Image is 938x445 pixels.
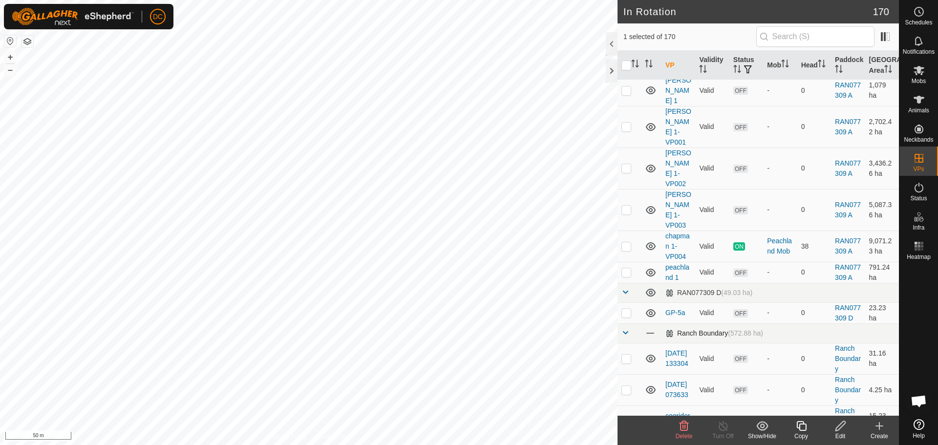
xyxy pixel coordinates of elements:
[676,433,693,440] span: Delete
[733,165,748,173] span: OFF
[797,231,831,262] td: 38
[860,432,899,441] div: Create
[904,137,933,143] span: Neckbands
[733,66,741,74] p-sorticon: Activate to sort
[665,349,688,367] a: [DATE] 133304
[865,75,899,106] td: 1,079 ha
[767,163,793,173] div: -
[623,32,756,42] span: 1 selected of 170
[865,374,899,405] td: 4.25 ha
[665,107,691,146] a: [PERSON_NAME] 1-VP001
[21,36,33,47] button: Map Layers
[665,263,689,281] a: peachland 1
[865,302,899,323] td: 23.23 ha
[797,262,831,283] td: 0
[913,225,924,231] span: Infra
[767,85,793,96] div: -
[835,118,861,136] a: RAN077309 A
[835,159,861,177] a: RAN077309 A
[767,354,793,364] div: -
[865,231,899,262] td: 9,071.23 ha
[4,51,16,63] button: +
[821,432,860,441] div: Edit
[721,289,752,297] span: (49.03 ha)
[835,407,861,435] a: Ranch Boundary
[903,49,935,55] span: Notifications
[797,189,831,231] td: 0
[835,304,861,322] a: RAN077309 D
[665,191,691,229] a: [PERSON_NAME] 1-VP003
[695,405,729,437] td: Valid
[797,405,831,437] td: 0
[665,309,685,317] a: GP-5a
[835,263,861,281] a: RAN077309 A
[797,302,831,323] td: 0
[797,75,831,106] td: 0
[729,51,763,80] th: Status
[319,432,347,441] a: Contact Us
[665,329,763,338] div: Ranch Boundary
[763,51,797,80] th: Mob
[695,231,729,262] td: Valid
[661,51,695,80] th: VP
[913,166,924,172] span: VPs
[907,254,931,260] span: Heatmap
[153,12,163,22] span: DC
[899,415,938,443] a: Help
[904,386,934,416] div: Open chat
[733,309,748,318] span: OFF
[865,343,899,374] td: 31.16 ha
[665,381,688,399] a: [DATE] 073633
[797,374,831,405] td: 0
[835,344,861,373] a: Ranch Boundary
[665,232,690,260] a: chapman 1-VP004
[743,432,782,441] div: Show/Hide
[695,189,729,231] td: Valid
[733,355,748,363] span: OFF
[905,20,932,25] span: Schedules
[728,329,763,337] span: (572.88 ha)
[865,262,899,283] td: 791.24 ha
[913,433,925,439] span: Help
[797,343,831,374] td: 0
[4,64,16,76] button: –
[665,76,691,105] a: [PERSON_NAME] 1
[910,195,927,201] span: Status
[835,81,861,99] a: RAN077309 A
[797,106,831,148] td: 0
[695,302,729,323] td: Valid
[797,51,831,80] th: Head
[695,343,729,374] td: Valid
[756,26,874,47] input: Search (S)
[797,148,831,189] td: 0
[908,107,929,113] span: Animals
[733,206,748,214] span: OFF
[873,4,889,19] span: 170
[695,75,729,106] td: Valid
[12,8,134,25] img: Gallagher Logo
[865,405,899,437] td: 15.23 ha
[665,149,691,188] a: [PERSON_NAME] 1-VP002
[835,237,861,255] a: RAN077309 A
[699,66,707,74] p-sorticon: Activate to sort
[767,308,793,318] div: -
[631,61,639,69] p-sorticon: Activate to sort
[645,61,653,69] p-sorticon: Activate to sort
[865,51,899,80] th: [GEOGRAPHIC_DATA] Area
[865,189,899,231] td: 5,087.36 ha
[733,86,748,95] span: OFF
[767,385,793,395] div: -
[782,432,821,441] div: Copy
[835,376,861,404] a: Ranch Boundary
[865,148,899,189] td: 3,436.26 ha
[767,205,793,215] div: -
[703,432,743,441] div: Turn Off
[767,236,793,256] div: Peachland Mob
[818,61,826,69] p-sorticon: Activate to sort
[665,412,690,430] a: cooridorHome
[865,106,899,148] td: 2,702.42 ha
[695,51,729,80] th: Validity
[767,267,793,277] div: -
[665,289,752,297] div: RAN077309 D
[695,374,729,405] td: Valid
